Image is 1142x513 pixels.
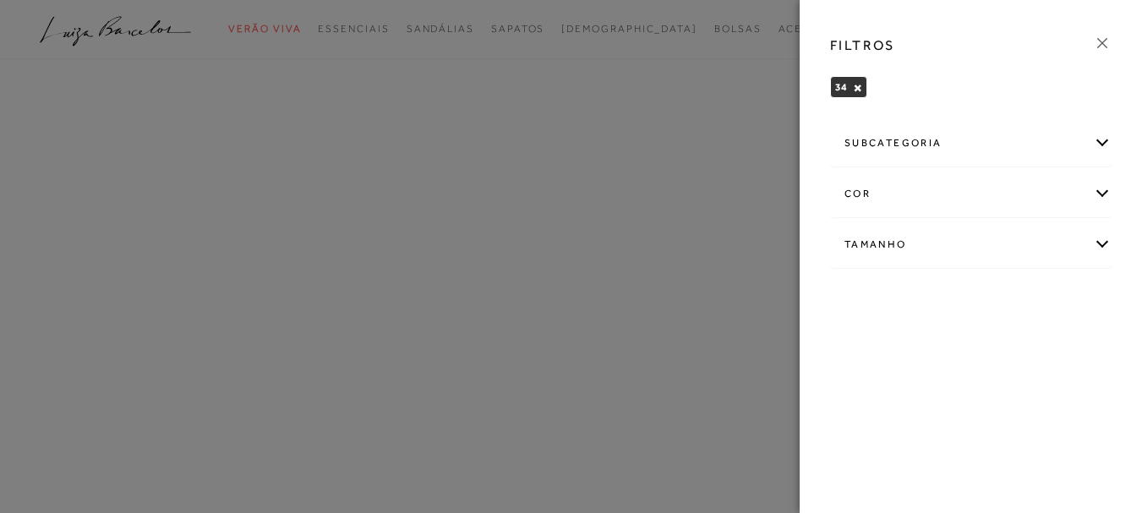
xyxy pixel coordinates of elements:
[853,82,862,94] button: 34 Close
[835,81,847,93] span: 34
[831,222,1111,267] div: Tamanho
[831,172,1111,216] div: cor
[831,121,1111,166] div: subcategoria
[830,35,895,55] h3: FILTROS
